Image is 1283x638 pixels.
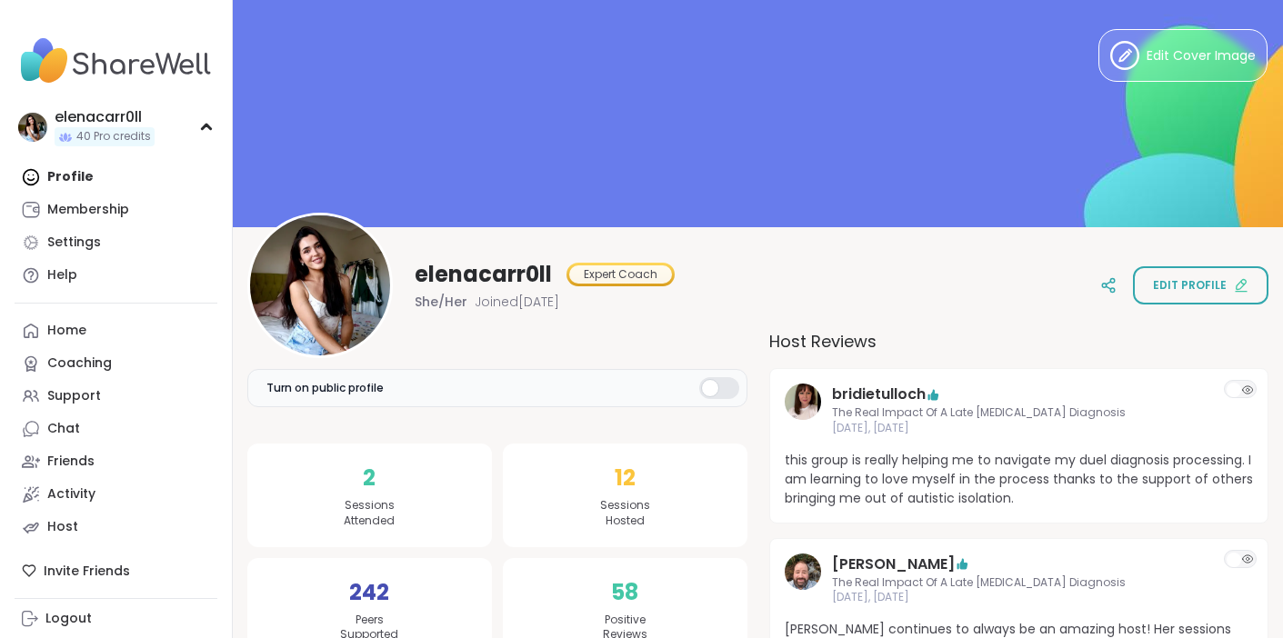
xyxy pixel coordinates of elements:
[785,384,821,436] a: bridietulloch
[832,421,1207,436] span: [DATE], [DATE]
[1147,46,1256,65] span: Edit Cover Image
[47,354,112,373] div: Coaching
[1133,266,1268,304] button: Edit profile
[47,201,129,219] div: Membership
[15,314,217,347] a: Home
[832,405,1207,421] span: The Real Impact Of A Late [MEDICAL_DATA] Diagnosis
[47,266,77,284] div: Help
[15,226,217,259] a: Settings
[600,498,650,529] span: Sessions Hosted
[47,420,80,438] div: Chat
[832,575,1207,591] span: The Real Impact Of A Late [MEDICAL_DATA] Diagnosis
[47,453,95,471] div: Friends
[15,194,217,226] a: Membership
[47,387,101,405] div: Support
[363,462,376,494] span: 2
[832,590,1207,605] span: [DATE], [DATE]
[475,293,559,311] span: Joined [DATE]
[47,518,78,536] div: Host
[415,260,552,289] span: elenacarr0ll
[15,603,217,635] a: Logout
[250,215,390,355] img: elenacarr0ll
[832,384,926,405] a: bridietulloch
[415,293,467,311] span: She/Her
[266,380,384,396] span: Turn on public profile
[349,576,389,609] span: 242
[1098,29,1268,82] button: Edit Cover Image
[15,259,217,292] a: Help
[55,107,155,127] div: elenacarr0ll
[611,576,638,609] span: 58
[615,462,636,494] span: 12
[47,485,95,503] div: Activity
[785,553,821,606] a: Brian_L
[15,445,217,478] a: Friends
[45,610,92,628] div: Logout
[15,478,217,511] a: Activity
[15,380,217,413] a: Support
[785,553,821,590] img: Brian_L
[569,265,672,284] div: Expert Coach
[785,384,821,420] img: bridietulloch
[76,129,151,145] span: 40 Pro credits
[832,553,955,575] a: [PERSON_NAME]
[47,322,86,340] div: Home
[15,413,217,445] a: Chat
[47,234,101,252] div: Settings
[15,29,217,93] img: ShareWell Nav Logo
[15,511,217,543] a: Host
[1153,277,1227,294] span: Edit profile
[18,113,47,142] img: elenacarr0ll
[15,347,217,380] a: Coaching
[15,554,217,587] div: Invite Friends
[344,498,395,529] span: Sessions Attended
[785,451,1254,508] span: this group is really helping me to navigate my duel diagnosis processing. I am learning to love m...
